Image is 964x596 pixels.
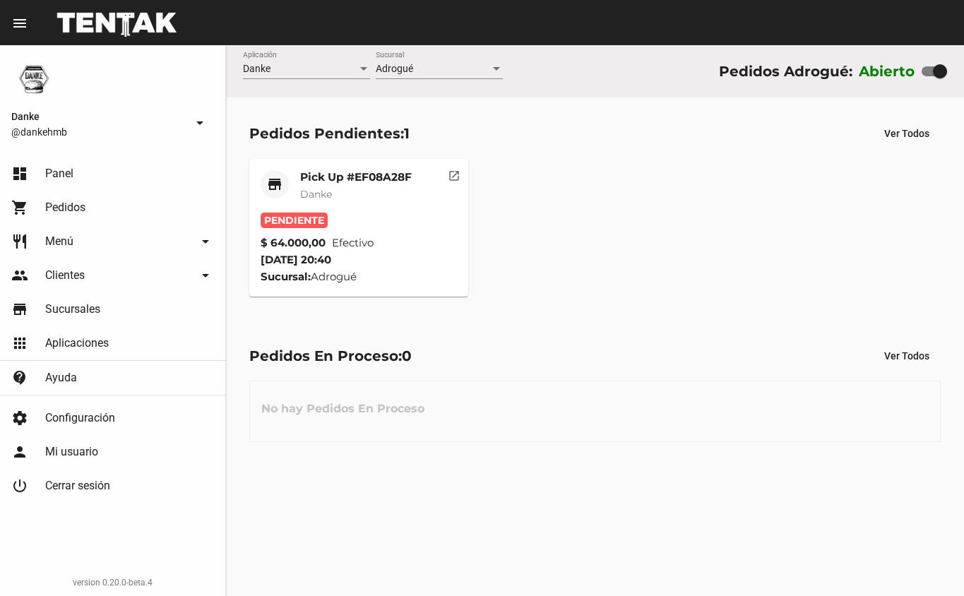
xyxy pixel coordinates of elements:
span: 1 [404,125,410,142]
mat-icon: arrow_drop_down [197,233,214,250]
span: Danke [300,188,332,201]
span: Aplicaciones [45,336,109,350]
strong: $ 64.000,00 [261,234,326,251]
mat-icon: dashboard [11,165,28,182]
img: 1d4517d0-56da-456b-81f5-6111ccf01445.png [11,56,56,102]
mat-icon: store [11,301,28,318]
mat-icon: shopping_cart [11,199,28,216]
div: Pedidos Pendientes: [249,122,410,145]
div: Pedidos En Proceso: [249,345,412,367]
span: Adrogué [376,63,413,74]
span: Menú [45,234,73,249]
mat-icon: arrow_drop_down [191,114,208,131]
span: @dankehmb [11,125,186,139]
strong: Sucursal: [261,270,311,283]
span: Sucursales [45,302,100,316]
span: [DATE] 20:40 [261,253,331,266]
mat-icon: contact_support [11,369,28,386]
mat-icon: settings [11,410,28,427]
mat-icon: arrow_drop_down [197,267,214,284]
span: Panel [45,167,73,181]
button: Ver Todos [873,343,941,369]
span: Pendiente [261,213,328,228]
button: Ver Todos [873,121,941,146]
mat-icon: apps [11,335,28,352]
span: Clientes [45,268,85,282]
span: Mi usuario [45,445,98,459]
span: Ver Todos [884,128,929,139]
mat-card-title: Pick Up #EF08A28F [300,170,412,184]
span: Pedidos [45,201,85,215]
mat-icon: people [11,267,28,284]
mat-icon: open_in_new [448,167,460,180]
span: Configuración [45,411,115,425]
mat-icon: person [11,443,28,460]
span: 0 [402,347,412,364]
span: Danke [11,108,186,125]
span: Ayuda [45,371,77,385]
div: Adrogué [261,268,458,285]
span: Ver Todos [884,350,929,362]
div: version 0.20.0-beta.4 [11,576,214,590]
span: Efectivo [332,234,374,251]
mat-icon: store [266,176,283,193]
span: Cerrar sesión [45,479,110,493]
mat-icon: power_settings_new [11,477,28,494]
h3: No hay Pedidos En Proceso [250,388,436,430]
span: Danke [243,63,270,74]
mat-icon: restaurant [11,233,28,250]
div: Pedidos Adrogué: [719,60,852,83]
label: Abierto [859,60,915,83]
mat-icon: menu [11,15,28,32]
